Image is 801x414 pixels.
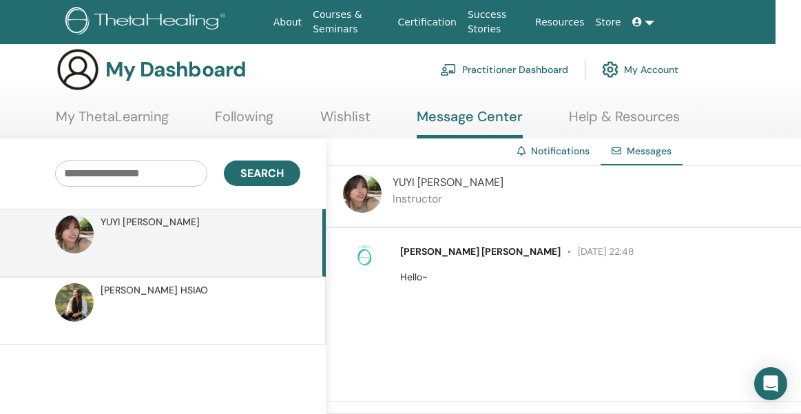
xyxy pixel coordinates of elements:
[400,270,785,284] p: Hello~
[101,215,200,229] span: YUYI [PERSON_NAME]
[215,108,273,135] a: Following
[754,367,787,400] div: Open Intercom Messenger
[602,54,678,85] a: My Account
[56,108,169,135] a: My ThetaLearning
[417,108,523,138] a: Message Center
[343,174,382,213] img: default.jpg
[561,245,634,258] span: [DATE] 22:48
[105,57,246,82] h3: My Dashboard
[65,7,230,38] img: logo.png
[530,10,590,35] a: Resources
[400,245,561,258] span: [PERSON_NAME] [PERSON_NAME]
[55,283,94,322] img: default.jpg
[602,58,618,81] img: cog.svg
[240,166,284,180] span: Search
[569,108,680,135] a: Help & Resources
[590,10,627,35] a: Store
[320,108,371,135] a: Wishlist
[462,2,530,42] a: Success Stories
[268,10,307,35] a: About
[393,175,503,189] span: YUYI [PERSON_NAME]
[440,54,568,85] a: Practitioner Dashboard
[353,245,375,267] img: no-photo.png
[224,161,300,186] button: Search
[531,145,590,157] a: Notifications
[56,48,100,92] img: generic-user-icon.jpg
[440,63,457,76] img: chalkboard-teacher.svg
[101,283,208,298] span: [PERSON_NAME] HSIAO
[307,2,392,42] a: Courses & Seminars
[393,191,503,207] p: Instructor
[55,215,94,253] img: default.jpg
[627,145,672,157] span: Messages
[392,10,461,35] a: Certification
